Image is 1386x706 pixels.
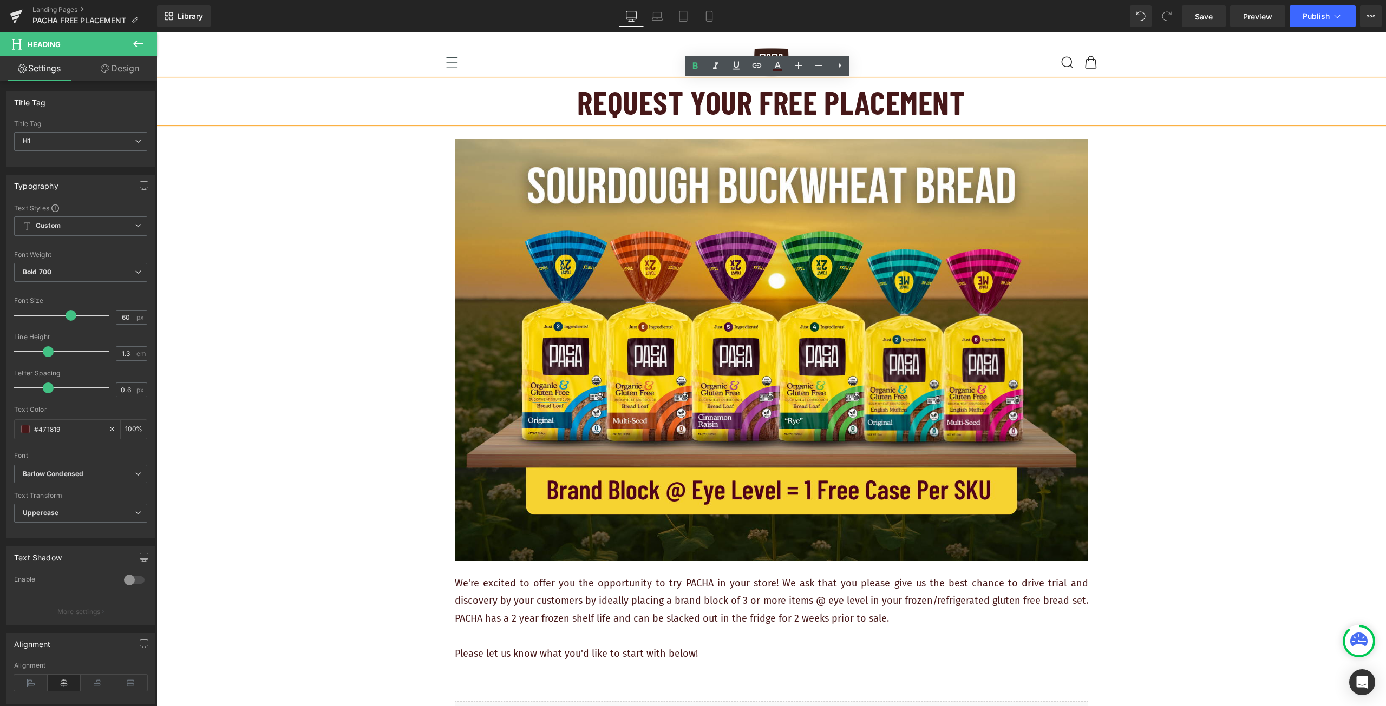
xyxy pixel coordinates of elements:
[23,268,51,276] b: Bold 700
[14,662,147,669] div: Alignment
[14,575,113,586] div: Enable
[298,612,932,630] p: Please let us know what you'd like to start with below!
[14,251,147,259] div: Font Weight
[284,18,308,42] summary: Menu
[1349,669,1375,695] div: Open Intercom Messenger
[596,15,634,44] img: Live Pacha
[1156,5,1178,27] button: Redo
[14,92,46,107] div: Title Tag
[899,18,923,42] summary: Search
[1303,12,1330,21] span: Publish
[298,542,932,595] p: We're excited to offer you the opportunity to try PACHA in your store! We ask that you please giv...
[670,5,696,27] a: Tablet
[6,599,155,624] button: More settings
[1130,5,1152,27] button: Undo
[14,333,147,341] div: Line Height
[121,420,147,439] div: %
[28,40,61,49] span: Heading
[81,56,159,81] a: Design
[32,5,157,14] a: Landing Pages
[157,5,211,27] a: New Library
[14,297,147,305] div: Font Size
[32,16,126,25] span: PACHA FREE PLACEMENT
[23,509,58,517] b: Uppercase
[178,11,203,21] span: Library
[136,314,146,321] span: px
[1243,11,1272,22] span: Preview
[14,406,147,413] div: Text Color
[618,5,644,27] a: Desktop
[136,350,146,357] span: em
[57,607,101,617] p: More settings
[14,203,147,212] div: Text Styles
[1290,5,1356,27] button: Publish
[1195,11,1213,22] span: Save
[1360,5,1382,27] button: More
[14,175,58,190] div: Typography
[14,634,51,649] div: Alignment
[14,492,147,499] div: Text Transform
[136,386,146,393] span: px
[1230,5,1285,27] a: Preview
[14,370,147,377] div: Letter Spacing
[14,452,147,459] div: Font
[14,120,147,128] div: Title Tag
[23,470,83,479] i: Barlow Condensed
[14,547,62,562] div: Text Shadow
[23,137,30,145] b: H1
[36,221,61,230] b: Custom
[34,423,103,435] input: Color
[644,5,670,27] a: Laptop
[696,5,722,27] a: Mobile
